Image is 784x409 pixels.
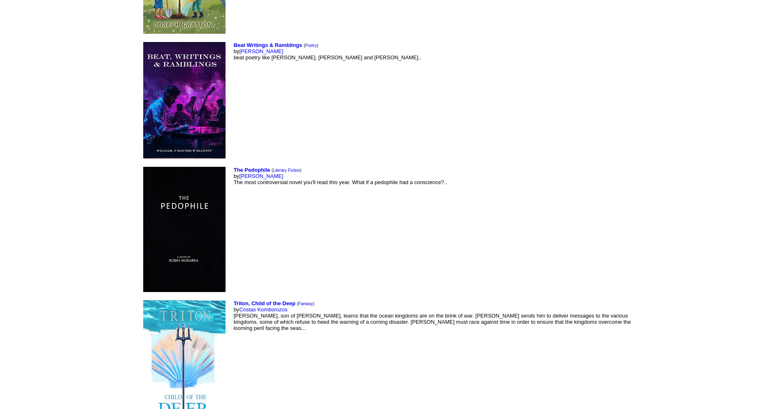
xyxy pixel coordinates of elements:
[234,300,631,331] font: by [PERSON_NAME], son of [PERSON_NAME], learns that the ocean kingdoms are on the brink of war. [...
[143,42,226,159] img: 80760.jpg
[272,168,301,173] font: ( )
[298,301,313,306] a: Fantasy
[273,168,300,173] a: Literary Fiction
[304,43,319,48] font: ( )
[297,301,314,306] font: ( )
[143,167,226,292] img: 80759.jpg
[305,43,317,48] a: Poetry
[234,167,447,185] font: by The most controversial novel you'll read this year. What if a pedophile had a conscience?..
[234,42,421,61] font: by beat poetry like [PERSON_NAME], [PERSON_NAME] and [PERSON_NAME]..
[239,173,283,179] a: [PERSON_NAME]
[239,48,283,54] a: [PERSON_NAME]
[234,42,302,48] a: Beat Writings & Ramblings
[234,300,295,306] a: Triton, Child of the Deep
[239,306,287,313] a: Costas Komborozos
[234,167,270,173] a: The Pedophile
